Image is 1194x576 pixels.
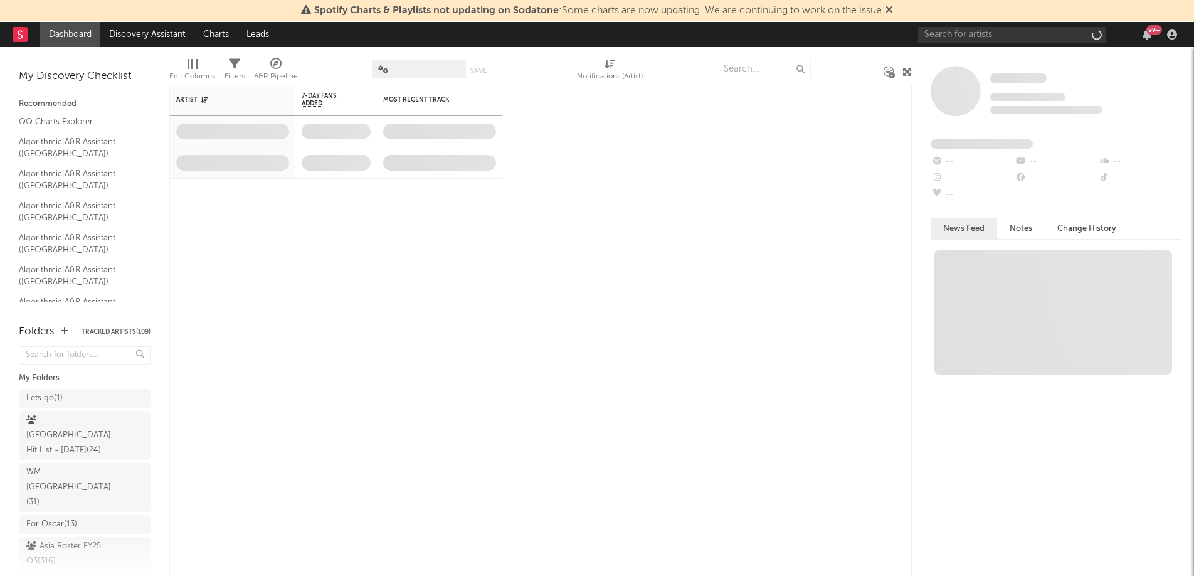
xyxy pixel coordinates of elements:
a: Asia Roster FY25 Q3(316) [19,537,151,571]
div: My Discovery Checklist [19,69,151,84]
a: Algorithmic A&R Assistant ([GEOGRAPHIC_DATA]) [19,231,138,257]
button: Notes [997,218,1045,239]
a: QQ Charts Explorer [19,115,138,129]
div: WM [GEOGRAPHIC_DATA] ( 31 ) [26,465,115,510]
div: Most Recent Track [383,96,477,104]
span: 7-Day Fans Added [302,92,352,107]
div: For Oscar ( 13 ) [26,517,77,532]
div: Edit Columns [169,53,215,90]
span: Some Artist [990,73,1047,83]
span: Dismiss [885,6,893,16]
a: Algorithmic A&R Assistant ([GEOGRAPHIC_DATA]) [19,167,138,193]
div: Recommended [19,97,151,112]
a: Discovery Assistant [100,22,194,47]
a: Algorithmic A&R Assistant ([GEOGRAPHIC_DATA]) [19,295,138,321]
button: Tracked Artists(109) [82,329,151,335]
a: Lets go(1) [19,389,151,408]
div: 99 + [1146,25,1162,35]
span: Spotify Charts & Playlists not updating on Sodatone [314,6,559,16]
a: Algorithmic A&R Assistant ([GEOGRAPHIC_DATA]) [19,199,138,225]
div: -- [931,186,1014,203]
a: Dashboard [40,22,100,47]
a: WM [GEOGRAPHIC_DATA](31) [19,463,151,512]
button: Save [470,67,487,74]
div: Edit Columns [169,69,215,84]
button: 99+ [1143,29,1151,40]
button: Change History [1045,218,1129,239]
div: Artist [176,96,270,104]
div: Filters [225,69,245,84]
span: Fans Added by Platform [931,139,1033,149]
div: -- [1014,154,1097,170]
div: A&R Pipeline [254,53,298,90]
div: Folders [19,324,55,339]
a: [GEOGRAPHIC_DATA] Hit List - [DATE](24) [19,411,151,460]
div: [GEOGRAPHIC_DATA] Hit List - [DATE] ( 24 ) [26,413,115,458]
div: A&R Pipeline [254,69,298,84]
a: Some Artist [990,72,1047,85]
div: -- [1098,170,1181,186]
a: Leads [238,22,278,47]
span: 0 fans last week [990,106,1102,114]
button: News Feed [931,218,997,239]
div: Asia Roster FY25 Q3 ( 316 ) [26,539,115,569]
div: -- [1014,170,1097,186]
a: Charts [194,22,238,47]
div: My Folders [19,371,151,386]
input: Search for folders... [19,346,151,365]
div: Filters [225,53,245,90]
div: -- [931,154,1014,170]
span: Tracking Since: [DATE] [990,93,1065,101]
div: -- [931,170,1014,186]
a: For Oscar(13) [19,515,151,534]
input: Search for artists [918,27,1106,43]
a: Algorithmic A&R Assistant ([GEOGRAPHIC_DATA]) [19,135,138,161]
div: Notifications (Artist) [577,53,643,90]
input: Search... [717,60,811,78]
a: Algorithmic A&R Assistant ([GEOGRAPHIC_DATA]) [19,263,138,289]
div: Lets go ( 1 ) [26,391,63,406]
div: -- [1098,154,1181,170]
span: : Some charts are now updating. We are continuing to work on the issue [314,6,882,16]
div: Notifications (Artist) [577,69,643,84]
